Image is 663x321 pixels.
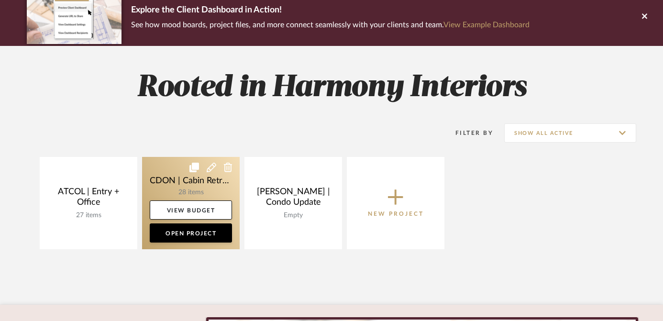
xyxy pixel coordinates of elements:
p: New Project [368,209,424,219]
div: Empty [252,211,334,220]
div: Filter By [443,128,493,138]
div: [PERSON_NAME] | Condo Update [252,187,334,211]
a: View Example Dashboard [443,21,530,29]
div: ATCOL | Entry + Office [47,187,130,211]
a: View Budget [150,200,232,220]
p: See how mood boards, project files, and more connect seamlessly with your clients and team. [131,18,530,32]
button: New Project [347,157,444,249]
p: Explore the Client Dashboard in Action! [131,3,530,18]
div: 27 items [47,211,130,220]
a: Open Project [150,223,232,243]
